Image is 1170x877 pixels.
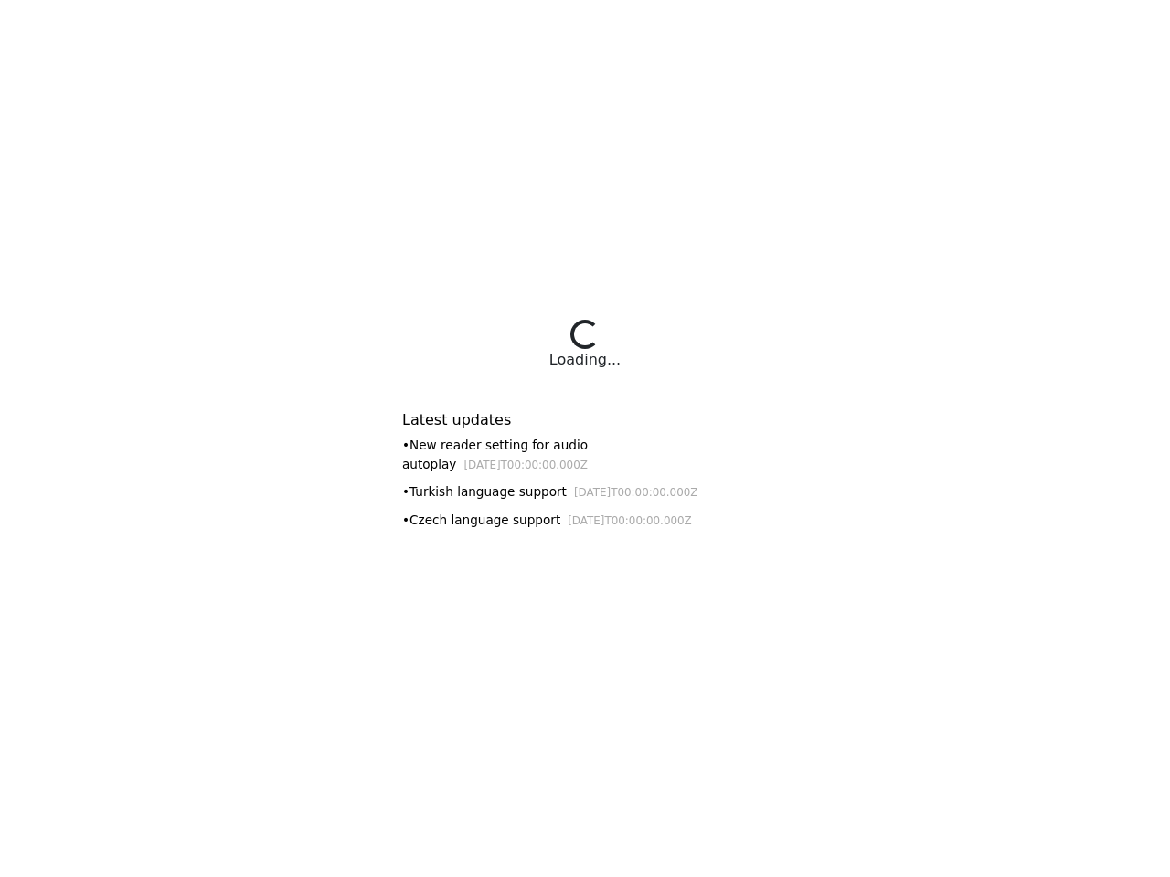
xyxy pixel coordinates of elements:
small: [DATE]T00:00:00.000Z [568,514,692,527]
div: Loading... [549,349,621,371]
div: • Turkish language support [402,482,768,502]
div: • Czech language support [402,511,768,530]
div: • New reader setting for audio autoplay [402,436,768,473]
small: [DATE]T00:00:00.000Z [574,486,698,499]
h6: Latest updates [402,411,768,428]
small: [DATE]T00:00:00.000Z [463,459,588,471]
